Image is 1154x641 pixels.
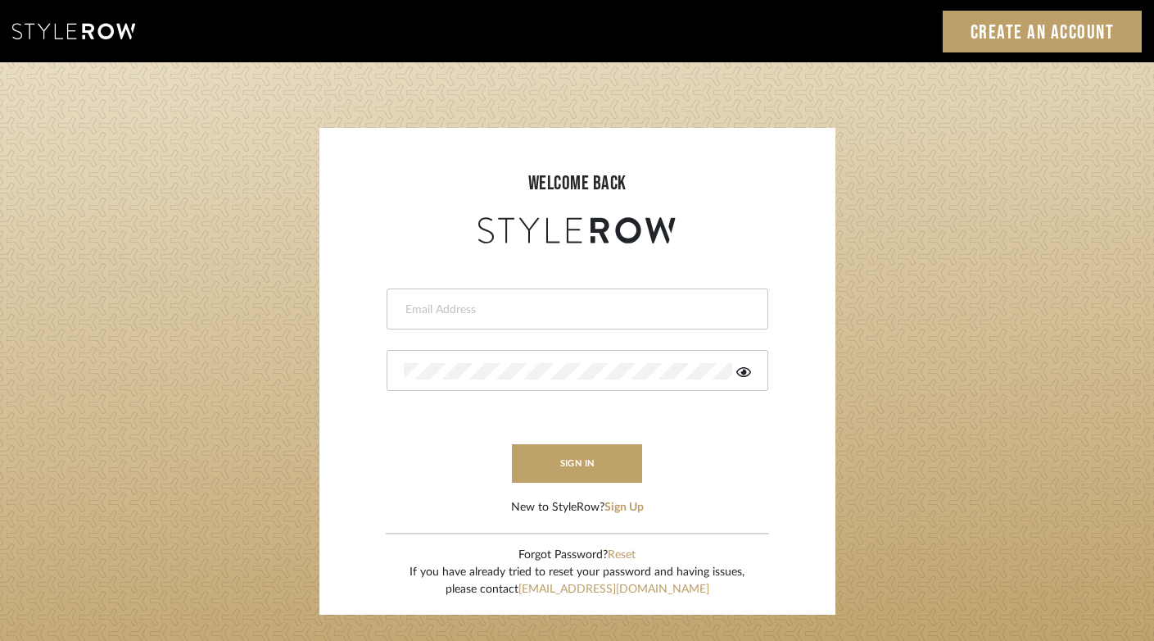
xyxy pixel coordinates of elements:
button: sign in [512,444,643,483]
div: Forgot Password? [410,547,744,564]
a: Create an Account [943,11,1143,52]
input: Email Address [404,302,747,318]
a: [EMAIL_ADDRESS][DOMAIN_NAME] [518,584,709,595]
button: Sign Up [604,499,644,516]
div: If you have already tried to reset your password and having issues, please contact [410,564,744,598]
div: New to StyleRow? [511,499,644,516]
button: Reset [608,547,636,564]
div: welcome back [336,169,819,198]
